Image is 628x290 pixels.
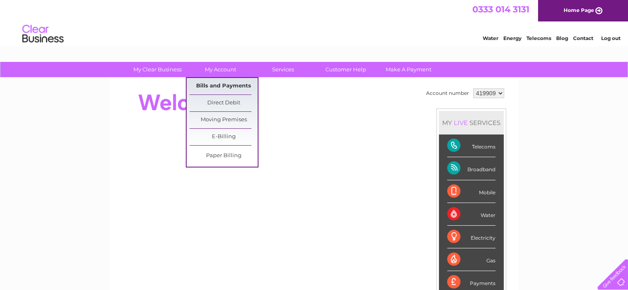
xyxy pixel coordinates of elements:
a: Bills and Payments [190,78,258,94]
a: Direct Debit [190,95,258,111]
div: Water [447,203,495,226]
a: Log out [601,35,620,41]
div: LIVE [452,119,469,127]
div: Telecoms [447,134,495,157]
a: Contact [573,35,593,41]
div: Mobile [447,180,495,203]
div: MY SERVICES [439,111,504,134]
a: Water [483,35,498,41]
a: Blog [556,35,568,41]
td: Account number [424,86,471,100]
a: Energy [503,35,521,41]
div: Electricity [447,226,495,248]
div: Clear Business is a trading name of Verastar Limited (registered in [GEOGRAPHIC_DATA] No. 3667643... [119,5,510,40]
div: Gas [447,248,495,271]
a: Services [249,62,317,77]
a: My Clear Business [123,62,192,77]
img: logo.png [22,21,64,47]
div: Broadband [447,157,495,180]
a: Make A Payment [374,62,443,77]
a: 0333 014 3131 [472,4,529,14]
a: Paper Billing [190,148,258,164]
a: Telecoms [526,35,551,41]
a: My Account [186,62,254,77]
a: Moving Premises [190,112,258,128]
a: E-Billing [190,129,258,145]
a: Customer Help [312,62,380,77]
